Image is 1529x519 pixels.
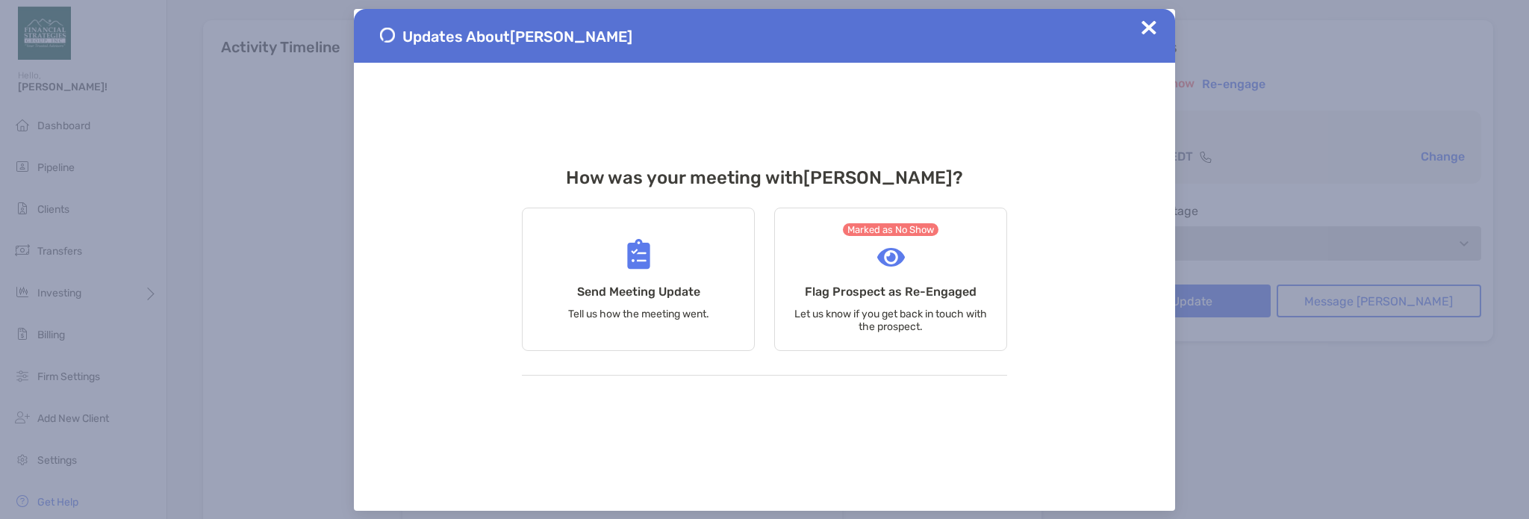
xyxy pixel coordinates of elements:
p: Tell us how the meeting went. [568,308,709,320]
img: Send Meeting Update 1 [380,28,395,43]
h3: How was your meeting with [PERSON_NAME] ? [522,167,1007,188]
img: Close Updates Zoe [1142,20,1156,35]
span: Marked as No Show [843,223,939,236]
img: Flag Prospect as Re-Engaged [877,248,905,267]
h4: Flag Prospect as Re-Engaged [805,285,977,299]
h4: Send Meeting Update [577,285,700,299]
p: Let us know if you get back in touch with the prospect. [794,308,988,333]
span: Updates About [PERSON_NAME] [402,28,632,46]
img: Send Meeting Update [627,239,650,270]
